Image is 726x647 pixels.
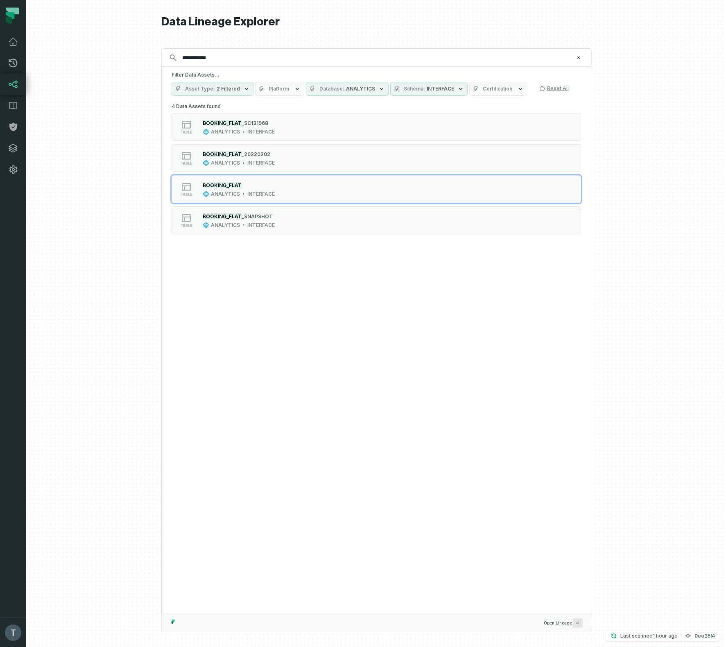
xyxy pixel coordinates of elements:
[181,130,192,134] span: table
[346,86,375,92] span: ANALYTICS
[404,86,425,92] span: Schema
[211,191,240,197] div: ANALYTICS
[574,54,583,62] button: Clear search query
[172,175,581,203] button: tableANALYTICSINTERFACE
[242,213,273,219] span: _SNAPSHOT
[172,82,253,96] button: Asset Type2 Filtered
[172,206,581,234] button: tableANALYTICSINTERFACE
[247,160,275,166] div: INTERFACE
[203,182,242,188] mark: BOOKING_FLAT
[203,120,242,126] mark: BOOKING_FLAT
[5,624,21,641] img: avatar of Taher Hekmatfar
[181,161,192,165] span: table
[172,101,581,245] div: 4 Data Assets found
[694,633,715,638] h4: 0ee35f4
[211,129,240,135] div: ANALYTICS
[247,191,275,197] div: INTERFACE
[217,86,240,92] span: 2 Filtered
[242,120,268,126] span: _SC131968
[483,86,512,92] span: Certification
[211,222,240,228] div: ANALYTICS
[203,213,242,219] mark: BOOKING_FLAT
[172,113,581,141] button: tableANALYTICSINTERFACE
[242,151,270,157] span: _20220202
[620,632,678,640] p: Last scanned
[469,82,527,96] button: Certification
[185,86,215,92] span: Asset Type
[606,631,720,641] button: Last scanned[DATE] 11:27:540ee35f4
[247,129,275,135] div: INTERFACE
[203,151,242,157] mark: BOOKING_FLAT
[181,192,192,197] span: table
[653,633,678,639] relative-time: Aug 11, 2025, 11:27 AM GMT+2
[211,160,240,166] div: ANALYTICS
[306,82,389,96] button: DatabaseANALYTICS
[319,86,344,92] span: Database
[172,144,581,172] button: tableANALYTICSINTERFACE
[181,224,192,228] span: table
[269,86,289,92] span: Platform
[536,82,572,95] button: Reset All
[544,618,583,628] span: Open Lineage
[162,101,591,614] div: Suggestions
[161,15,591,29] h1: Data Lineage Explorer
[573,618,583,628] span: Press ↵ to add a new Data Asset to the graph
[255,82,304,96] button: Platform
[427,86,454,92] span: INTERFACE
[390,82,468,96] button: SchemaINTERFACE
[247,222,275,228] div: INTERFACE
[172,72,581,78] h5: Filter Data Assets...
